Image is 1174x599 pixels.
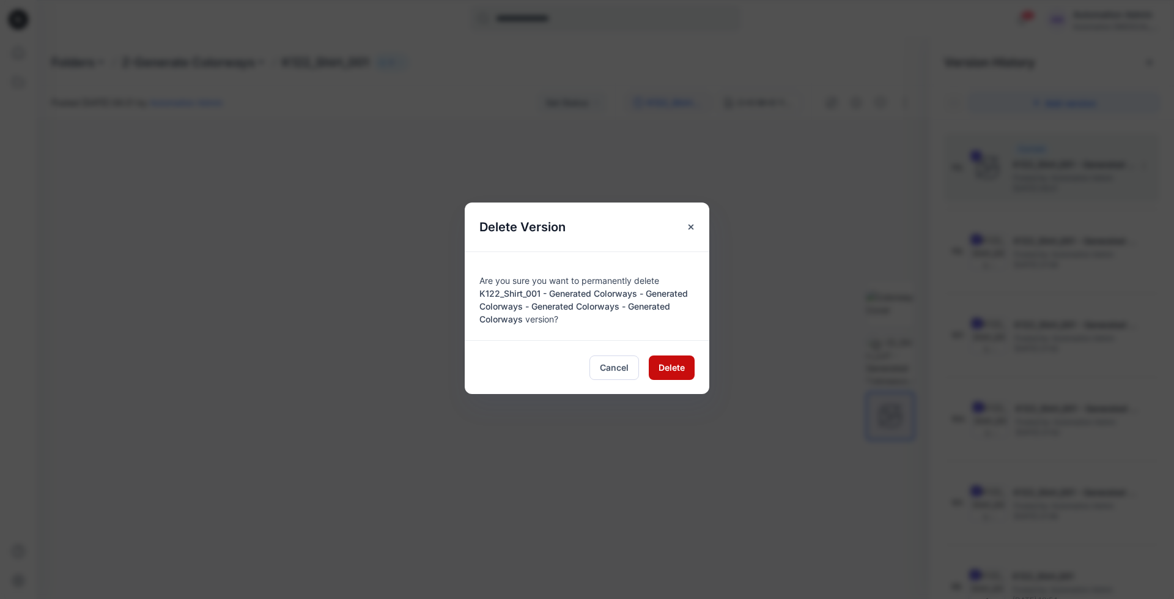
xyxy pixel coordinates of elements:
span: Cancel [600,361,629,374]
button: Close [680,216,702,238]
span: Delete [659,361,685,374]
button: Cancel [589,355,639,380]
span: K122_Shirt_001 - Generated Colorways - Generated Colorways - Generated Colorways - Generated Colo... [479,288,688,324]
button: Delete [649,355,695,380]
h5: Delete Version [465,203,580,251]
div: Are you sure you want to permanently delete version? [479,267,695,326]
